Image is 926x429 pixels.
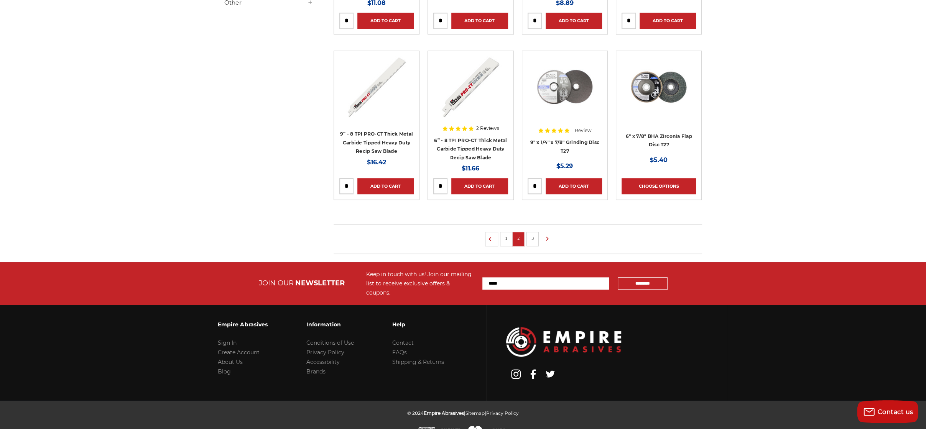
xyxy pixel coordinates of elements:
a: Add to Cart [357,178,414,194]
a: 6" x 7/8" BHA Zirconia Flap Disc T27 [626,133,692,148]
a: Shipping & Returns [392,359,444,365]
a: Sitemap [465,410,485,416]
span: $11.66 [462,165,479,172]
h3: Help [392,316,444,332]
span: $16.42 [367,159,386,166]
img: Morse PRO-CT 9 inch 8 TPI thick metal reciprocating saw blade, carbide-tipped for heavy-duty cutt... [346,56,407,118]
span: JOIN OUR [259,279,294,287]
img: MK Morse Pro Line-CT 6 inch 8 TPI thick metal reciprocating saw blade, carbide-tipped for heavy-d... [440,56,501,118]
a: About Us [218,359,243,365]
img: Empire Abrasives Logo Image [506,327,621,357]
a: Privacy Policy [306,349,344,356]
img: Coarse 36 grit BHA Zirconia flap disc, 6-inch, flat T27 for aggressive material removal [628,56,689,118]
img: High-performance Black Hawk T27 9" grinding wheel designed for metal and stainless steel surfaces. [534,56,595,118]
a: Choose Options [622,178,696,194]
a: Add to Cart [640,13,696,29]
span: Empire Abrasives [424,410,464,416]
a: Conditions of Use [306,339,354,346]
h3: Information [306,316,354,332]
div: Keep in touch with us! Join our mailing list to receive exclusive offers & coupons. [366,270,475,297]
span: Contact us [878,408,913,416]
a: FAQs [392,349,407,356]
a: Contact [392,339,414,346]
a: Add to Cart [451,13,508,29]
h3: Empire Abrasives [218,316,268,332]
a: Add to Cart [546,178,602,194]
span: 1 Review [572,128,592,133]
a: 2 [515,234,522,242]
button: Contact us [857,400,918,423]
a: 1 [502,234,510,242]
span: $5.29 [556,162,573,170]
a: Sign In [218,339,237,346]
a: 6” - 8 TPI PRO-CT Thick Metal Carbide Tipped Heavy Duty Recip Saw Blade [434,138,507,160]
a: Blog [218,368,231,375]
a: Brands [306,368,326,375]
a: Accessibility [306,359,340,365]
a: 3 [529,234,536,242]
a: Create Account [218,349,260,356]
span: NEWSLETTER [295,279,345,287]
a: Add to Cart [546,13,602,29]
span: $5.40 [650,156,668,164]
a: Add to Cart [451,178,508,194]
a: 9" x 1/4" x 7/8" Grinding Disc T27 [530,139,600,154]
a: MK Morse Pro Line-CT 6 inch 8 TPI thick metal reciprocating saw blade, carbide-tipped for heavy-d... [433,56,508,131]
a: Add to Cart [357,13,414,29]
a: 9” - 8 TPI PRO-CT Thick Metal Carbide Tipped Heavy Duty Recip Saw Blade [340,131,413,154]
a: Coarse 36 grit BHA Zirconia flap disc, 6-inch, flat T27 for aggressive material removal [622,56,696,131]
a: Morse PRO-CT 9 inch 8 TPI thick metal reciprocating saw blade, carbide-tipped for heavy-duty cutt... [339,56,414,131]
a: Privacy Policy [486,410,519,416]
p: © 2024 | | [407,408,519,418]
a: High-performance Black Hawk T27 9" grinding wheel designed for metal and stainless steel surfaces. [528,56,602,131]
